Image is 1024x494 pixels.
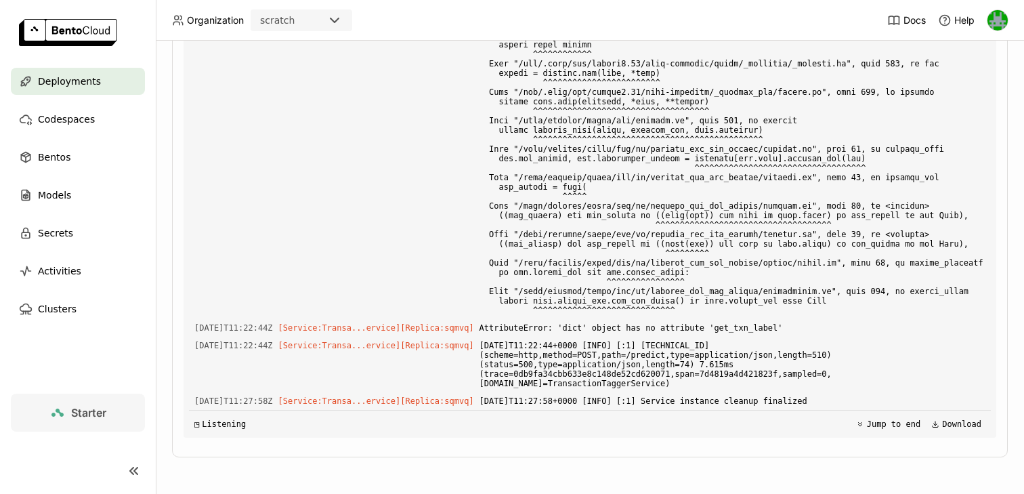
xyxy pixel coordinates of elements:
[260,14,295,27] div: scratch
[400,323,473,333] span: [Replica:sqmvq]
[400,341,473,350] span: [Replica:sqmvq]
[194,419,199,429] span: ◳
[187,14,244,26] span: Organization
[11,394,145,432] a: Starter
[938,14,975,27] div: Help
[278,341,401,350] span: [Service:Transa...ervice]
[479,321,985,335] span: AttributeError: 'dict' object has no attribute 'get_txn_label'
[38,225,73,241] span: Secrets
[38,263,81,279] span: Activities
[278,396,401,406] span: [Service:Transa...ervice]
[903,14,926,26] span: Docs
[194,419,246,429] div: Listening
[954,14,975,26] span: Help
[11,295,145,323] a: Clusters
[38,73,101,89] span: Deployments
[38,301,77,317] span: Clusters
[852,416,924,432] button: Jump to end
[479,338,985,391] span: [DATE]T11:22:44+0000 [INFO] [:1] [TECHNICAL_ID] (scheme=http,method=POST,path=/predict,type=appli...
[38,187,71,203] span: Models
[887,14,926,27] a: Docs
[479,394,985,409] span: [DATE]T11:27:58+0000 [INFO] [:1] Service instance cleanup finalized
[194,394,273,409] span: 2025-09-23T11:27:58.471Z
[400,396,473,406] span: [Replica:sqmvq]
[296,14,297,28] input: Selected scratch.
[11,68,145,95] a: Deployments
[38,149,70,165] span: Bentos
[11,220,145,247] a: Secrets
[987,10,1008,30] img: Sean Hickey
[11,144,145,171] a: Bentos
[71,406,106,419] span: Starter
[19,19,117,46] img: logo
[11,258,145,285] a: Activities
[927,416,985,432] button: Download
[194,338,273,353] span: 2025-09-23T11:22:44.792Z
[38,111,95,127] span: Codespaces
[194,321,273,335] span: 2025-09-23T11:22:44.792Z
[11,182,145,209] a: Models
[11,106,145,133] a: Codespaces
[278,323,401,333] span: [Service:Transa...ervice]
